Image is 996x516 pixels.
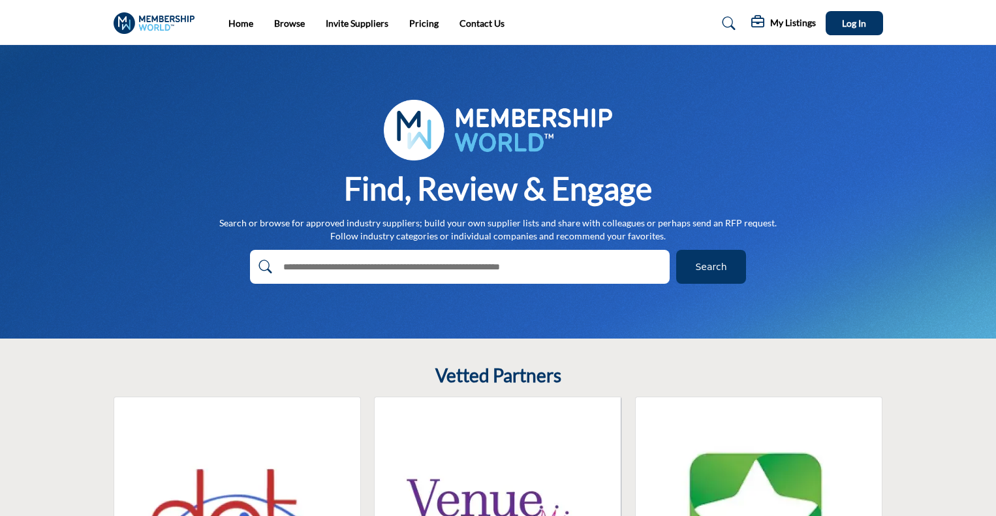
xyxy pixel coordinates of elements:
button: Search [676,250,746,284]
img: image [384,100,612,160]
span: Search [695,260,726,274]
h1: Find, Review & Engage [344,168,652,209]
a: Search [709,13,744,34]
span: Log In [842,18,866,29]
a: Home [228,18,253,29]
a: Contact Us [459,18,505,29]
h2: Vetted Partners [435,365,561,387]
img: Site Logo [114,12,202,34]
p: Search or browse for approved industry suppliers; build your own supplier lists and share with co... [219,217,777,242]
button: Log In [826,11,883,35]
a: Pricing [409,18,439,29]
h5: My Listings [770,17,816,29]
a: Invite Suppliers [326,18,388,29]
a: Browse [274,18,305,29]
div: My Listings [751,16,816,31]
